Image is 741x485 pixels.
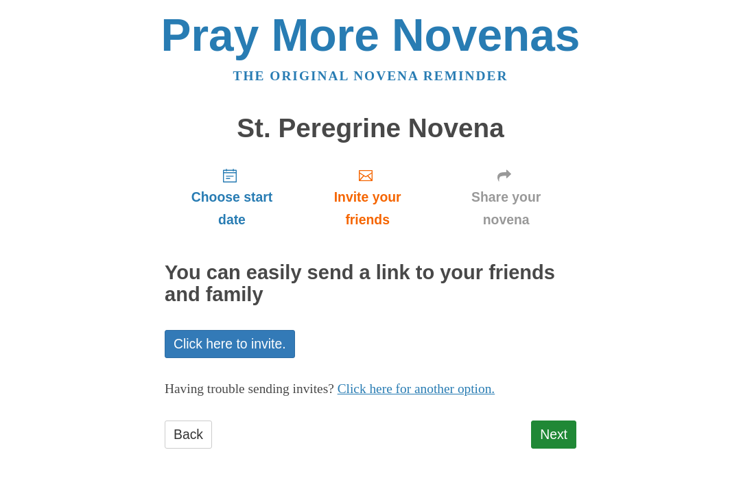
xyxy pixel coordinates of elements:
[165,381,334,396] span: Having trouble sending invites?
[233,69,508,83] a: The original novena reminder
[161,10,580,60] a: Pray More Novenas
[531,421,576,449] a: Next
[299,156,436,238] a: Invite your friends
[338,381,495,396] a: Click here for another option.
[165,262,576,306] h2: You can easily send a link to your friends and family
[178,186,285,231] span: Choose start date
[165,330,295,358] a: Click here to invite.
[436,156,576,238] a: Share your novena
[165,114,576,143] h1: St. Peregrine Novena
[165,421,212,449] a: Back
[313,186,422,231] span: Invite your friends
[449,186,563,231] span: Share your novena
[165,156,299,238] a: Choose start date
